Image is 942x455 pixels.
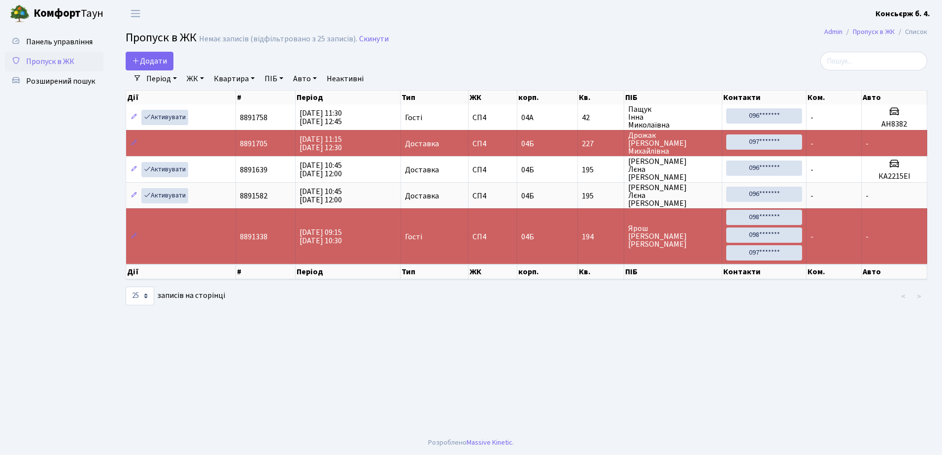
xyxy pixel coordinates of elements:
[875,8,930,19] b: Консьєрж б. 4.
[126,52,173,70] a: Додати
[472,192,513,200] span: СП4
[126,29,197,46] span: Пропуск в ЖК
[866,191,869,201] span: -
[5,32,103,52] a: Панель управління
[289,70,321,87] a: Авто
[578,264,624,279] th: Кв.
[300,227,342,246] span: [DATE] 09:15 [DATE] 10:30
[141,110,188,125] a: Активувати
[126,264,236,279] th: Дії
[34,5,103,22] span: Таун
[469,264,517,279] th: ЖК
[582,140,620,148] span: 227
[472,114,513,122] span: СП4
[578,91,624,104] th: Кв.
[199,34,357,44] div: Немає записів (відфільтровано з 25 записів).
[628,184,718,207] span: [PERSON_NAME] Лєна [PERSON_NAME]
[521,231,534,242] span: 04Б
[34,5,81,21] b: Комфорт
[300,160,342,179] span: [DATE] 10:45 [DATE] 12:00
[895,27,927,37] li: Список
[296,91,401,104] th: Період
[5,71,103,91] a: Розширений пошук
[809,22,942,42] nav: breadcrumb
[628,158,718,181] span: [PERSON_NAME] Лєна [PERSON_NAME]
[521,191,534,201] span: 04Б
[240,164,268,175] span: 8891639
[820,52,927,70] input: Пошук...
[405,114,422,122] span: Гості
[300,134,342,153] span: [DATE] 11:15 [DATE] 12:30
[866,172,923,181] h5: КА2215ЕІ
[866,138,869,149] span: -
[628,225,718,248] span: Ярош [PERSON_NAME] [PERSON_NAME]
[142,70,181,87] a: Період
[126,287,154,305] select: записів на сторінці
[401,264,468,279] th: Тип
[810,191,813,201] span: -
[517,91,578,104] th: корп.
[26,56,74,67] span: Пропуск в ЖК
[26,36,93,47] span: Панель управління
[467,437,512,448] a: Massive Kinetic
[10,4,30,24] img: logo.png
[132,56,167,66] span: Додати
[824,27,842,37] a: Admin
[236,264,296,279] th: #
[582,192,620,200] span: 195
[521,112,534,123] span: 04А
[296,264,401,279] th: Період
[472,166,513,174] span: СП4
[582,166,620,174] span: 195
[472,233,513,241] span: СП4
[722,91,807,104] th: Контакти
[582,233,620,241] span: 194
[428,437,514,448] div: Розроблено .
[582,114,620,122] span: 42
[810,231,813,242] span: -
[183,70,208,87] a: ЖК
[300,186,342,205] span: [DATE] 10:45 [DATE] 12:00
[26,76,95,87] span: Розширений пошук
[236,91,296,104] th: #
[517,264,578,279] th: корп.
[810,164,813,175] span: -
[810,112,813,123] span: -
[240,231,268,242] span: 8891338
[405,233,422,241] span: Гості
[5,52,103,71] a: Пропуск в ЖК
[628,131,718,155] span: Дрожак [PERSON_NAME] Михайлівна
[141,162,188,177] a: Активувати
[866,120,923,129] h5: АН8382
[240,138,268,149] span: 8891705
[405,166,439,174] span: Доставка
[862,91,927,104] th: Авто
[405,192,439,200] span: Доставка
[624,91,722,104] th: ПІБ
[807,264,862,279] th: Ком.
[126,287,225,305] label: записів на сторінці
[521,164,534,175] span: 04Б
[875,8,930,20] a: Консьєрж б. 4.
[401,91,468,104] th: Тип
[624,264,722,279] th: ПІБ
[469,91,517,104] th: ЖК
[240,191,268,201] span: 8891582
[323,70,368,87] a: Неактивні
[866,231,869,242] span: -
[521,138,534,149] span: 04Б
[141,188,188,203] a: Активувати
[810,138,813,149] span: -
[722,264,807,279] th: Контакти
[807,91,862,104] th: Ком.
[261,70,287,87] a: ПІБ
[123,5,148,22] button: Переключити навігацію
[405,140,439,148] span: Доставка
[472,140,513,148] span: СП4
[862,264,927,279] th: Авто
[126,91,236,104] th: Дії
[359,34,389,44] a: Скинути
[853,27,895,37] a: Пропуск в ЖК
[240,112,268,123] span: 8891758
[300,108,342,127] span: [DATE] 11:30 [DATE] 12:45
